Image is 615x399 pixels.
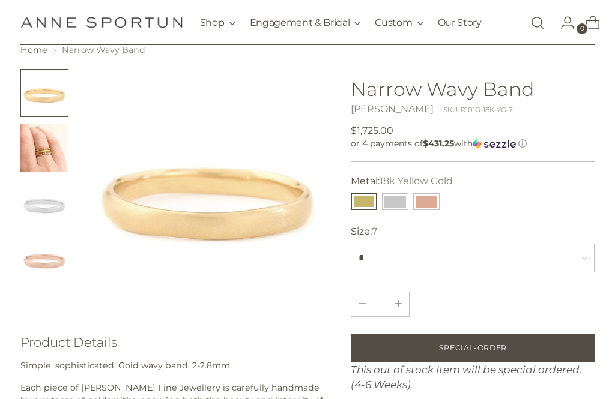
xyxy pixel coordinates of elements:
[413,193,440,210] button: 14k Rose Gold
[526,11,550,35] a: Open search modal
[20,335,331,349] h3: Product Details
[351,174,453,188] label: Metal:
[351,193,377,210] button: 18k Yellow Gold
[366,292,395,316] input: Product quantity
[351,103,434,115] a: [PERSON_NAME]
[20,179,68,227] button: Change image to image 3
[382,193,408,210] button: 14k White Gold
[576,11,600,35] a: Open cart modal
[577,23,587,34] span: 0
[20,359,331,372] p: Simple, sophisticated, Gold wavy band, 2-2.8mm.
[473,139,516,149] img: Sezzle
[20,17,183,28] a: Anne Sportun Fine Jewellery
[20,235,68,283] button: Change image to image 4
[443,105,513,115] div: SKU: R101G-18K-YG-7
[85,69,331,314] img: Narrow Wavy Band - Anne Sportun Fine Jewellery
[351,79,595,100] h1: Narrow Wavy Band
[380,175,453,187] span: 18k Yellow Gold
[351,224,377,239] label: Size:
[20,69,68,117] button: Change image to image 1
[551,11,575,35] a: Go to the account page
[20,124,68,172] button: Change image to image 2
[438,10,482,36] a: Our Story
[387,292,409,316] button: Subtract product quantity
[20,124,68,172] img: Narrow Wavy Band - Anne Sportun Fine Jewellery
[351,334,595,362] button: Add to Bag
[250,10,361,36] button: Engagement & Bridal
[20,44,47,55] a: Home
[351,124,393,138] span: $1,725.00
[375,10,423,36] button: Custom
[20,44,595,56] nav: breadcrumbs
[423,138,454,149] span: $431.25
[20,179,68,227] img: Narrow Wavy Band - Anne Sportun Fine Jewellery
[20,235,68,283] img: Narrow Wavy Band - Anne Sportun Fine Jewellery
[62,44,145,55] span: Narrow Wavy Band
[351,138,595,149] div: or 4 payments of$431.25withSezzle Click to learn more about Sezzle
[351,138,595,149] div: or 4 payments of with
[439,343,507,353] span: Special-Order
[372,226,377,237] span: 7
[200,10,235,36] button: Shop
[351,362,595,393] div: This out of stock Item will be special ordered. (4-6 Weeks)
[351,292,373,316] button: Add product quantity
